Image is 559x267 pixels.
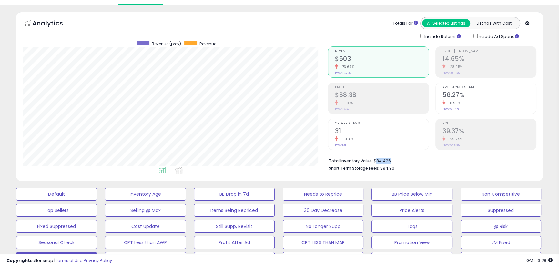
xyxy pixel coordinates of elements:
[335,122,429,125] span: Ordered Items
[194,220,275,233] button: Still Supp, Revisit
[6,257,30,263] strong: Copyright
[105,204,186,217] button: Selling @ Max
[335,50,429,53] span: Revenue
[445,101,460,105] small: -0.90%
[16,252,97,265] button: Deactivated
[105,220,186,233] button: Cost Update
[16,236,97,249] button: Seasonal Check
[338,64,354,69] small: -73.69%
[105,236,186,249] button: CPT Less than AWP
[16,204,97,217] button: Top Sellers
[6,258,112,264] div: seller snap | |
[442,122,536,125] span: ROI
[442,91,536,100] h2: 56.27%
[105,252,186,265] button: Fixed Deactivated
[371,220,452,233] button: Tags
[371,236,452,249] button: Promotion View
[329,158,373,163] b: Total Inventory Value:
[461,188,541,201] button: Non Competitive
[380,165,394,171] span: $94.90
[16,220,97,233] button: Fixed Suppressed
[470,19,518,27] button: Listings With Cost
[16,188,97,201] button: Default
[338,137,354,142] small: -69.31%
[335,91,429,100] h2: $88.38
[199,41,216,46] span: Revenue
[329,156,532,164] li: $84,426
[283,236,363,249] button: CPT LESS THAN MAP
[371,188,452,201] button: BB Price Below Min
[32,19,76,29] h5: Analytics
[335,55,429,64] h2: $603
[283,252,363,265] button: [DATE] Promo 90
[415,33,469,40] div: Include Returns
[335,127,429,136] h2: 31
[526,257,553,263] span: 2025-08-11 13:28 GMT
[445,64,463,69] small: -28.05%
[329,165,379,171] b: Short Term Storage Fees:
[442,107,459,111] small: Prev: 56.78%
[338,101,353,105] small: -81.07%
[283,188,363,201] button: Needs to Reprice
[393,20,418,26] div: Totals For
[55,257,83,263] a: Terms of Use
[442,71,460,75] small: Prev: 20.36%
[461,220,541,233] button: @ Risk
[335,86,429,89] span: Profit
[194,188,275,201] button: BB Drop in 7d
[84,257,112,263] a: Privacy Policy
[461,204,541,217] button: Suppressed
[194,236,275,249] button: Profit After Ad
[283,220,363,233] button: No Longer Supp
[469,33,529,40] div: Include Ad Spend
[442,55,536,64] h2: 14.65%
[442,50,536,53] span: Profit [PERSON_NAME]
[371,252,452,265] button: [DATE] Promo 180
[442,143,460,147] small: Prev: 55.68%
[105,188,186,201] button: Inventory Age
[194,204,275,217] button: Items Being Repriced
[335,71,352,75] small: Prev: $2,293
[194,252,275,265] button: MAP SENESTIVE
[152,41,181,46] span: Revenue (prev)
[461,236,541,249] button: JM Fixed
[442,86,536,89] span: Avg. Buybox Share
[371,204,452,217] button: Price Alerts
[283,204,363,217] button: 30 Day Decrease
[422,19,470,27] button: All Selected Listings
[335,107,349,111] small: Prev: $467
[461,252,541,265] button: Outlet Deals [DATE]
[335,143,346,147] small: Prev: 101
[445,137,463,142] small: -29.29%
[442,127,536,136] h2: 39.37%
